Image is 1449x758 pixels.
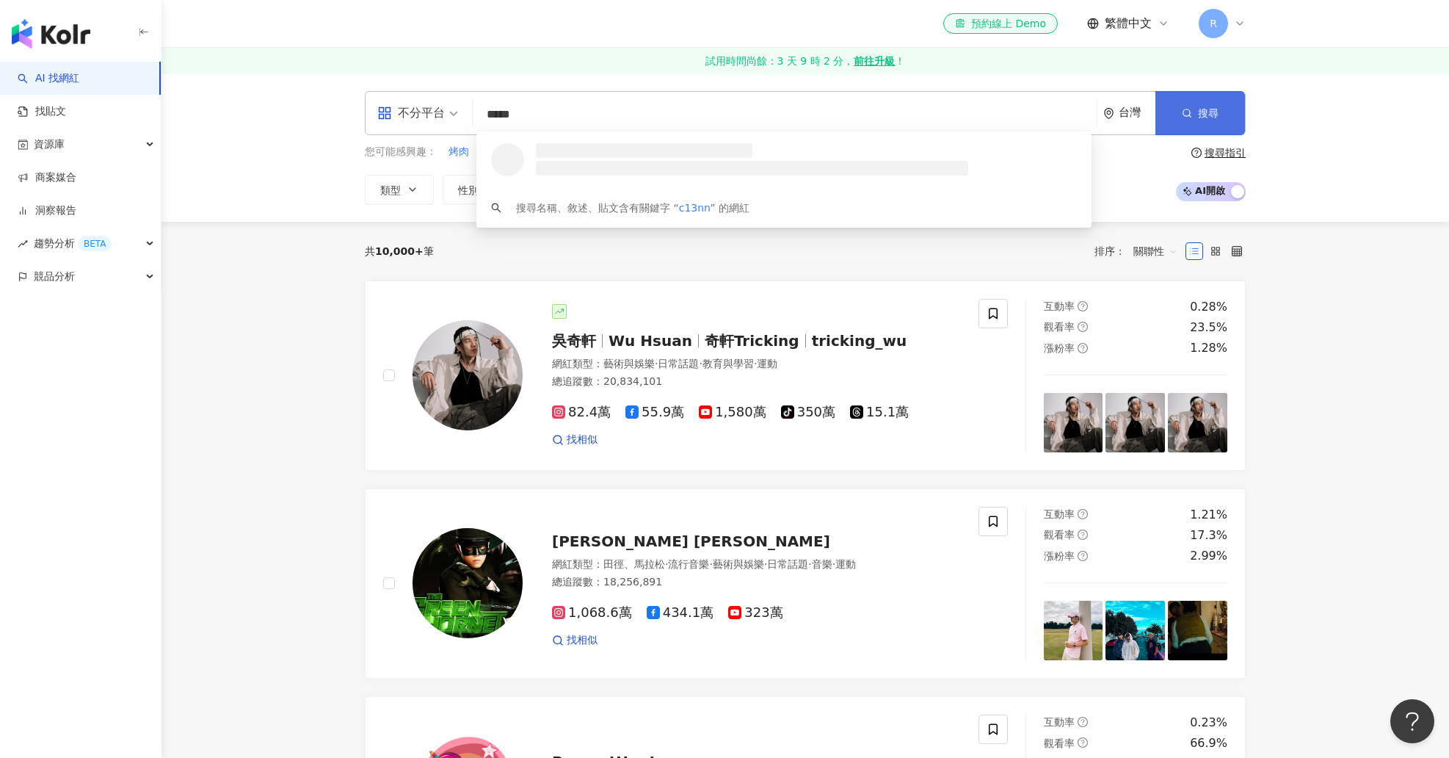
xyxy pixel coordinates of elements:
[709,558,712,570] span: ·
[365,145,437,159] span: 您可能感興趣：
[1210,15,1217,32] span: R
[491,203,501,213] span: search
[1078,551,1088,561] span: question-circle
[835,558,856,570] span: 運動
[1190,715,1227,731] div: 0.23%
[34,260,75,293] span: 競品分析
[377,101,445,125] div: 不分平台
[1078,343,1088,353] span: question-circle
[516,200,749,216] div: 搜尋名稱、敘述、貼文含有關鍵字 “ ” 的網紅
[1044,300,1075,312] span: 互動率
[757,358,777,369] span: 運動
[1390,699,1434,743] iframe: Help Scout Beacon - Open
[1078,717,1088,727] span: question-circle
[552,575,961,590] div: 總追蹤數 ： 18,256,891
[1198,107,1219,119] span: 搜尋
[1105,393,1165,452] img: post-image
[552,405,611,420] span: 82.4萬
[12,19,90,48] img: logo
[365,488,1246,679] a: KOL Avatar[PERSON_NAME] [PERSON_NAME]網紅類型：田徑、馬拉松·流行音樂·藝術與娛樂·日常話題·音樂·運動總追蹤數：18,256,8911,068.6萬434....
[413,528,523,638] img: KOL Avatar
[552,633,598,648] a: 找相似
[1190,320,1227,336] div: 23.5%
[1044,321,1075,333] span: 觀看率
[1133,239,1177,263] span: 關聯性
[1168,393,1227,452] img: post-image
[161,48,1449,74] a: 試用時間尚餘：3 天 9 時 2 分，前往升級！
[34,227,112,260] span: 趨勢分析
[552,557,961,572] div: 網紅類型 ：
[658,358,699,369] span: 日常話題
[1103,108,1114,119] span: environment
[1078,737,1088,748] span: question-circle
[18,239,28,249] span: rise
[1190,548,1227,564] div: 2.99%
[365,245,434,257] div: 共 筆
[850,405,909,420] span: 15.1萬
[18,104,66,119] a: 找貼文
[854,54,895,68] strong: 前往升級
[1105,601,1165,660] img: post-image
[552,357,961,372] div: 網紅類型 ：
[713,558,764,570] span: 藝術與娛樂
[448,145,469,159] span: 烤肉
[668,558,709,570] span: 流行音樂
[647,605,714,621] span: 434.1萬
[1078,322,1088,332] span: question-circle
[603,358,655,369] span: 藝術與娛樂
[552,605,632,621] span: 1,068.6萬
[375,245,424,257] span: 10,000+
[832,558,835,570] span: ·
[1155,91,1245,135] button: 搜尋
[609,332,692,350] span: Wu Hsuan
[552,433,598,447] a: 找相似
[808,558,811,570] span: ·
[458,184,479,196] span: 性別
[1190,340,1227,356] div: 1.28%
[567,433,598,447] span: 找相似
[1190,735,1227,751] div: 66.9%
[665,558,668,570] span: ·
[812,332,907,350] span: tricking_wu
[943,13,1058,34] a: 預約線上 Demo
[1044,601,1103,660] img: post-image
[1168,601,1227,660] img: post-image
[1190,299,1227,315] div: 0.28%
[365,175,434,204] button: 類型
[1078,301,1088,311] span: question-circle
[625,405,684,420] span: 55.9萬
[1190,507,1227,523] div: 1.21%
[603,558,665,570] span: 田徑、馬拉松
[1094,239,1185,263] div: 排序：
[1205,147,1246,159] div: 搜尋指引
[1190,527,1227,544] div: 17.3%
[443,175,512,204] button: 性別
[679,202,711,214] span: c13nn
[448,144,470,160] button: 烤肉
[955,16,1046,31] div: 預約線上 Demo
[1191,148,1202,158] span: question-circle
[1044,737,1075,749] span: 觀看率
[552,375,961,389] div: 總追蹤數 ： 20,834,101
[552,332,596,350] span: 吳奇軒
[812,558,832,570] span: 音樂
[699,405,766,420] span: 1,580萬
[18,170,76,185] a: 商案媒合
[1105,15,1152,32] span: 繁體中文
[380,184,401,196] span: 類型
[34,128,65,161] span: 資源庫
[728,605,782,621] span: 323萬
[781,405,835,420] span: 350萬
[78,237,112,251] div: BETA
[764,558,767,570] span: ·
[1044,550,1075,562] span: 漲粉率
[1044,393,1103,452] img: post-image
[1044,529,1075,541] span: 觀看率
[377,106,392,120] span: appstore
[754,358,757,369] span: ·
[18,71,79,86] a: searchAI 找網紅
[1119,107,1155,119] div: 台灣
[767,558,808,570] span: 日常話題
[413,320,523,430] img: KOL Avatar
[365,281,1246,471] a: KOL Avatar吳奇軒Wu Hsuan奇軒Trickingtricking_wu網紅類型：藝術與娛樂·日常話題·教育與學習·運動總追蹤數：20,834,10182.4萬55.9萬1,580萬...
